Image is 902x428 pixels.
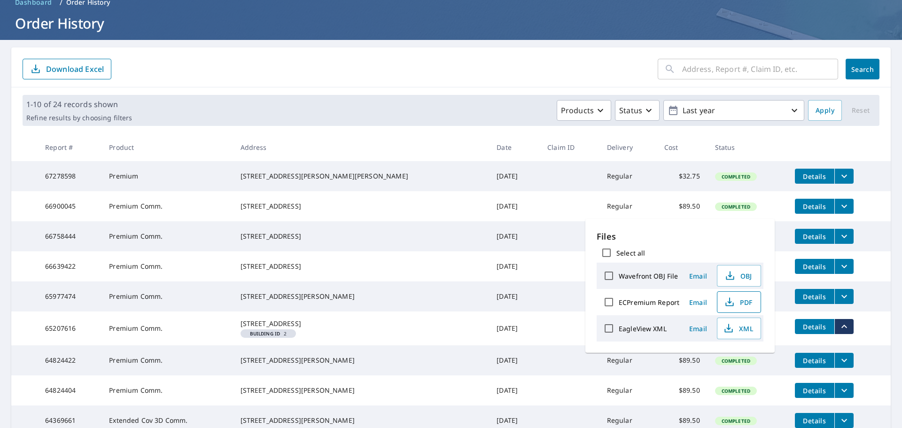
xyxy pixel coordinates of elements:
[599,191,657,221] td: Regular
[708,133,787,161] th: Status
[834,289,854,304] button: filesDropdownBtn-65977474
[795,259,834,274] button: detailsBtn-66639422
[801,356,829,365] span: Details
[241,416,482,425] div: [STREET_ADDRESS][PERSON_NAME]
[657,161,708,191] td: $32.75
[657,345,708,375] td: $89.50
[657,191,708,221] td: $89.50
[834,353,854,368] button: filesDropdownBtn-64824422
[241,319,482,328] div: [STREET_ADDRESS]
[46,64,104,74] p: Download Excel
[687,324,709,333] span: Email
[717,265,761,287] button: OBJ
[101,221,233,251] td: Premium Comm.
[683,269,713,283] button: Email
[101,345,233,375] td: Premium Comm.
[723,296,753,308] span: PDF
[23,59,111,79] button: Download Excel
[716,388,756,394] span: Completed
[38,161,101,191] td: 67278598
[489,221,540,251] td: [DATE]
[801,416,829,425] span: Details
[38,191,101,221] td: 66900045
[846,59,879,79] button: Search
[489,133,540,161] th: Date
[599,133,657,161] th: Delivery
[619,324,667,333] label: EagleView XML
[801,202,829,211] span: Details
[101,191,233,221] td: Premium Comm.
[250,331,280,336] em: Building ID
[101,251,233,281] td: Premium Comm.
[723,323,753,334] span: XML
[795,199,834,214] button: detailsBtn-66900045
[687,298,709,307] span: Email
[26,99,132,110] p: 1-10 of 24 records shown
[38,133,101,161] th: Report #
[597,230,763,243] p: Files
[663,100,804,121] button: Last year
[682,56,838,82] input: Address, Report #, Claim ID, etc.
[834,199,854,214] button: filesDropdownBtn-66900045
[38,221,101,251] td: 66758444
[241,386,482,395] div: [STREET_ADDRESS][PERSON_NAME]
[801,322,829,331] span: Details
[616,249,645,257] label: Select all
[795,169,834,184] button: detailsBtn-67278598
[233,133,490,161] th: Address
[561,105,594,116] p: Products
[853,65,872,74] span: Search
[716,358,756,364] span: Completed
[683,321,713,336] button: Email
[11,14,891,33] h1: Order History
[241,202,482,211] div: [STREET_ADDRESS]
[599,161,657,191] td: Regular
[38,281,101,311] td: 65977474
[241,232,482,241] div: [STREET_ADDRESS]
[540,133,599,161] th: Claim ID
[834,383,854,398] button: filesDropdownBtn-64824404
[795,383,834,398] button: detailsBtn-64824404
[801,386,829,395] span: Details
[599,375,657,405] td: Regular
[834,319,854,334] button: filesDropdownBtn-65207616
[489,161,540,191] td: [DATE]
[717,318,761,339] button: XML
[619,298,679,307] label: ECPremium Report
[489,191,540,221] td: [DATE]
[679,102,789,119] p: Last year
[26,114,132,122] p: Refine results by choosing filters
[38,311,101,345] td: 65207616
[489,311,540,345] td: [DATE]
[241,262,482,271] div: [STREET_ADDRESS]
[657,133,708,161] th: Cost
[795,289,834,304] button: detailsBtn-65977474
[489,345,540,375] td: [DATE]
[834,229,854,244] button: filesDropdownBtn-66758444
[834,259,854,274] button: filesDropdownBtn-66639422
[619,272,678,280] label: Wavefront OBJ File
[38,345,101,375] td: 64824422
[801,232,829,241] span: Details
[101,311,233,345] td: Premium Comm.
[808,100,842,121] button: Apply
[615,100,660,121] button: Status
[717,291,761,313] button: PDF
[795,319,834,334] button: detailsBtn-65207616
[716,418,756,424] span: Completed
[683,295,713,310] button: Email
[489,251,540,281] td: [DATE]
[619,105,642,116] p: Status
[599,345,657,375] td: Regular
[241,356,482,365] div: [STREET_ADDRESS][PERSON_NAME]
[795,229,834,244] button: detailsBtn-66758444
[716,203,756,210] span: Completed
[489,281,540,311] td: [DATE]
[101,281,233,311] td: Premium Comm.
[834,169,854,184] button: filesDropdownBtn-67278598
[723,270,753,281] span: OBJ
[244,331,293,336] span: 2
[38,375,101,405] td: 64824404
[801,262,829,271] span: Details
[101,375,233,405] td: Premium Comm.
